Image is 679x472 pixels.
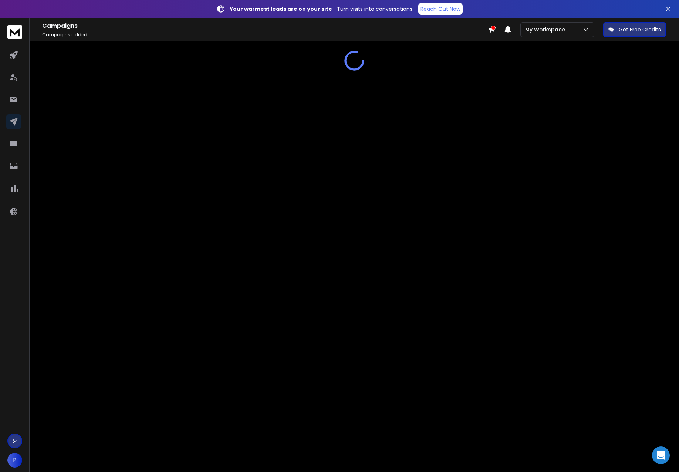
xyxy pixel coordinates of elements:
p: – Turn visits into conversations [230,5,412,13]
button: Get Free Credits [603,22,666,37]
a: Reach Out Now [418,3,463,15]
p: Reach Out Now [420,5,460,13]
p: My Workspace [525,26,568,33]
img: logo [7,25,22,39]
p: Campaigns added [42,32,488,38]
button: P [7,453,22,468]
div: Open Intercom Messenger [652,446,670,464]
h1: Campaigns [42,21,488,30]
strong: Your warmest leads are on your site [230,5,332,13]
p: Get Free Credits [619,26,661,33]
